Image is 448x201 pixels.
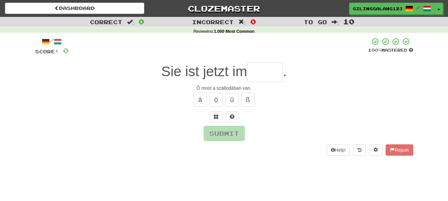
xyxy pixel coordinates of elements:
[225,111,239,123] button: Single letter hint - you only get 1 per sentence and score half the points! alt+h
[204,126,245,141] button: Submit
[238,19,246,25] span: :
[349,3,435,15] a: GIlinggalang123 /
[192,19,234,25] span: Incorrect
[353,6,402,12] span: GIlinggalang123
[210,111,223,123] button: Switch sentence to multiple choice alt+p
[283,64,287,79] span: .
[386,144,413,156] button: Report
[194,93,207,107] button: ä
[154,3,293,14] a: Clozemaster
[210,93,223,107] button: ö
[332,19,339,25] span: :
[353,144,366,156] button: Round history (alt+y)
[35,85,413,91] div: Ő most a szállodában van.
[139,18,144,25] span: 0
[250,18,256,25] span: 0
[5,3,144,14] a: Dashboard
[63,46,69,55] span: 0
[90,19,122,25] span: Correct
[127,19,134,25] span: :
[304,19,327,25] span: To go
[368,47,413,53] div: Mastered
[225,93,239,107] button: ü
[35,49,59,54] span: Score:
[241,93,255,107] button: ß
[416,5,420,10] span: /
[327,144,350,156] button: Help!
[161,64,247,79] span: Sie ist jetzt im
[214,29,254,34] strong: 1,000 Most Common
[343,18,354,25] span: 10
[368,47,381,53] span: 100 %
[35,37,69,46] div: /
